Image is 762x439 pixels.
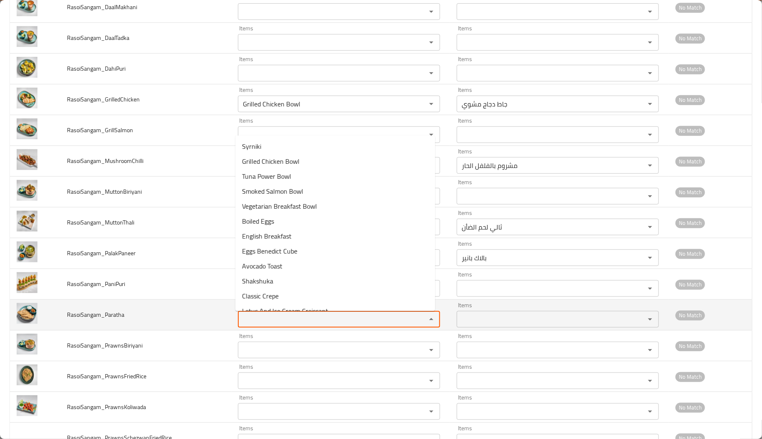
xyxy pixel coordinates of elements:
button: Open [426,344,437,356]
button: Open [426,406,437,417]
span: No Match [675,311,705,320]
span: Syrniki [242,141,261,151]
button: Open [644,375,656,387]
img: RasoiSangam_PaniPuri [17,272,37,293]
img: RasoiSangam_MuttonBiriyani [17,180,37,201]
button: Open [644,98,656,110]
span: RasoiSangam_DahiPuri [67,63,126,74]
button: Open [426,129,437,141]
span: English Breakfast [242,231,292,241]
button: Open [644,221,656,233]
span: No Match [675,280,705,289]
span: No Match [675,126,705,136]
span: RasoiSangam_MushroomChilli [67,155,143,166]
button: Open [644,6,656,17]
span: Boiled Eggs [242,216,274,226]
img: RasoiSangam_GrilledChicken [17,88,37,109]
span: RasoiSangam_GrilledChicken [67,94,140,105]
button: Open [426,37,437,48]
span: Smoked Salmon Bowl [242,186,303,196]
img: RasoiSangam_DahiPuri [17,57,37,78]
button: Open [426,67,437,79]
span: RasoiSangam_GrillSalmon [67,125,133,136]
button: Open [644,67,656,79]
img: RasoiSangam_PalakPaneer [17,242,37,262]
button: Open [644,344,656,356]
span: RasoiSangam_Paratha [67,309,124,320]
span: Lotus And Ice Cream Croissant [242,306,328,316]
button: Open [644,252,656,264]
button: Open [644,313,656,325]
span: No Match [675,341,705,351]
span: Tuna Power Bowl [242,171,291,181]
img: RasoiSangam_PrawnsBiriyani [17,334,37,355]
img: RasoiSangam_PrawnsKoliwada [17,395,37,416]
span: RasoiSangam_PaniPuri [67,279,125,289]
button: Open [644,37,656,48]
span: RasoiSangam_DaalMakhani [67,2,137,12]
span: Grilled Chicken Bowl [242,156,299,166]
img: RasoiSangam_MushroomChilli [17,149,37,170]
span: Classic Crepe [242,291,279,301]
button: Close [426,313,437,325]
button: Open [644,406,656,417]
img: RasoiSangam_DaalTadka [17,26,37,47]
img: RasoiSangam_MuttonThali [17,211,37,232]
span: RasoiSangam_PrawnsKoliwada [67,402,146,412]
span: RasoiSangam_PrawnsBiriyani [67,340,143,351]
button: Open [644,190,656,202]
span: No Match [675,157,705,166]
span: No Match [675,403,705,412]
span: Eggs Benedict Cube [242,246,297,256]
span: RasoiSangam_PalakPaneer [67,248,136,259]
span: RasoiSangam_DaalTadka [67,32,129,43]
span: No Match [675,187,705,197]
span: No Match [675,249,705,259]
button: Open [644,283,656,294]
span: RasoiSangam_MuttonThali [67,217,134,228]
img: RasoiSangam_Paratha [17,303,37,324]
span: No Match [675,218,705,228]
button: Open [426,6,437,17]
span: RasoiSangam_MuttonBiriyani [67,186,142,197]
span: Vegetarian Breakfast Bowl [242,201,317,211]
img: RasoiSangam_PrawnsFriedRice [17,365,37,385]
span: No Match [675,34,705,43]
span: No Match [675,95,705,105]
button: Open [644,160,656,171]
span: No Match [675,372,705,382]
button: Open [426,98,437,110]
img: RasoiSangam_GrillSalmon [17,118,37,139]
button: Open [644,129,656,141]
span: Avocado Toast [242,261,282,271]
span: No Match [675,3,705,12]
span: Shakshuka [242,276,273,286]
span: No Match [675,64,705,74]
span: RasoiSangam_PrawnsFriedRice [67,371,146,382]
button: Open [426,375,437,387]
